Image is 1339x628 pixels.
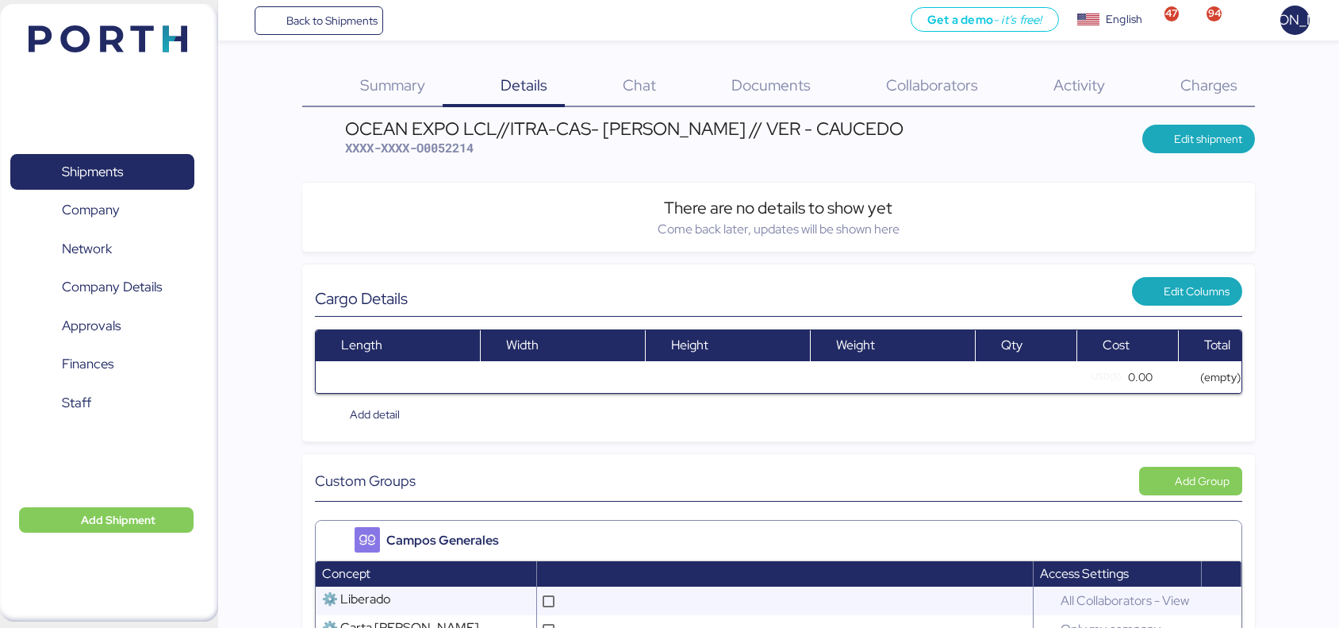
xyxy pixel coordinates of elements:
div: OCEAN EXPO LCL//ITRA-CAS- [PERSON_NAME] // VER - CAUCEDO [345,120,904,137]
span: Width [506,337,539,353]
span: All Collaborators - View [1054,586,1195,615]
span: Summary [360,75,425,95]
a: Shipments [10,154,194,191]
span: Height [671,337,708,353]
div: Cargo Details [315,289,779,308]
span: Concept [322,565,370,582]
span: Cost [1103,337,1130,353]
span: Company Details [62,275,162,299]
a: Back to Shipments [255,6,384,35]
span: Add Shipment [81,510,155,530]
span: Finances [62,353,113,376]
span: Back to Shipments [286,11,378,30]
button: Menu [228,7,255,34]
span: Total [1204,337,1230,353]
span: Approvals [62,314,121,337]
span: Campos Generales [386,531,499,550]
span: Edit shipment [1174,129,1242,148]
span: Weight [836,337,875,353]
span: Charges [1180,75,1237,95]
span: USD($) [1092,369,1121,384]
div: Add Group [1175,472,1230,491]
a: Company [10,192,194,229]
button: USD($) [1085,365,1128,388]
span: Documents [731,75,811,95]
button: Edit shipment [1142,125,1256,153]
span: Network [62,237,112,260]
span: Collaborators [886,75,978,95]
span: Activity [1053,75,1105,95]
span: Qty [1001,337,1022,353]
span: Add detail [350,405,400,424]
a: Staff [10,385,194,422]
div: There are no details to show yet [315,195,1242,220]
span: Length [341,337,382,353]
div: Come back later, updates will be shown here [315,220,1242,239]
span: XXXX-XXXX-O0052214 [345,140,474,156]
a: Finances [10,346,194,383]
a: Company Details [10,269,194,306]
span: ⚙️ Liberado [322,591,390,607]
a: Network [10,231,194,268]
button: Add Group [1139,467,1243,495]
span: Access Settings [1040,565,1129,582]
span: Company [62,198,120,222]
div: English [1106,11,1142,28]
a: Approvals [10,308,194,345]
span: Edit Columns [1164,282,1230,301]
button: Add detail [315,400,412,429]
span: Chat [623,75,656,95]
button: Add Shipment [19,507,194,533]
span: Custom Groups [315,470,416,491]
span: Staff [62,391,91,414]
button: Edit Columns [1132,277,1243,306]
span: Details [501,75,547,95]
span: Shipments [62,160,123,183]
